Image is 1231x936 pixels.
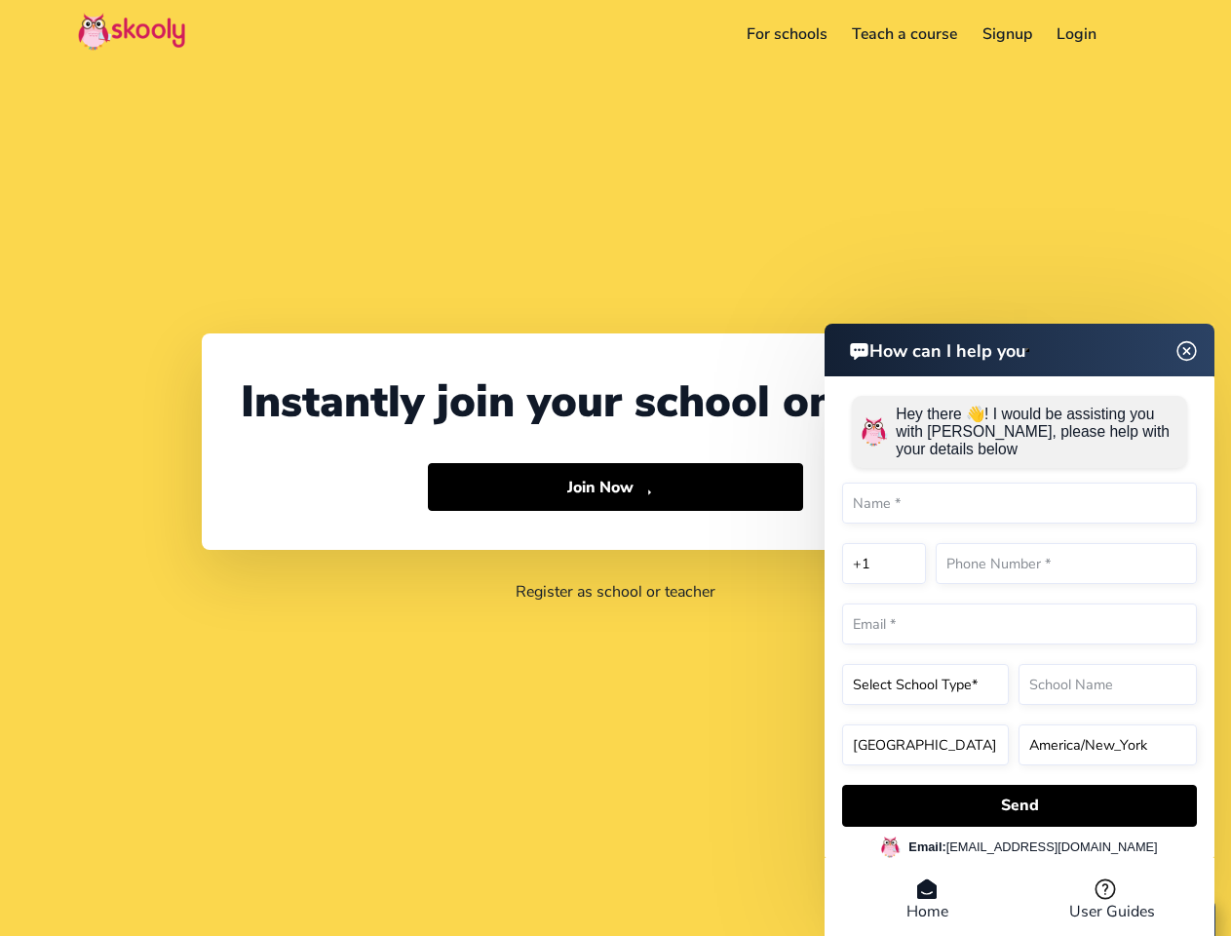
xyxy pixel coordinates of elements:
a: Register as school or teacher [516,581,715,603]
div: Instantly join your school on Skooly [241,372,991,432]
button: menu outline [1125,19,1153,51]
a: Teach a course [839,19,970,50]
a: For schools [734,19,840,50]
a: Login [1045,19,1110,50]
a: Signup [970,19,1045,50]
button: Join Nowarrow forward outline [428,463,803,512]
ion-icon: arrow forward outline [643,477,664,497]
img: Skooly [78,13,185,51]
